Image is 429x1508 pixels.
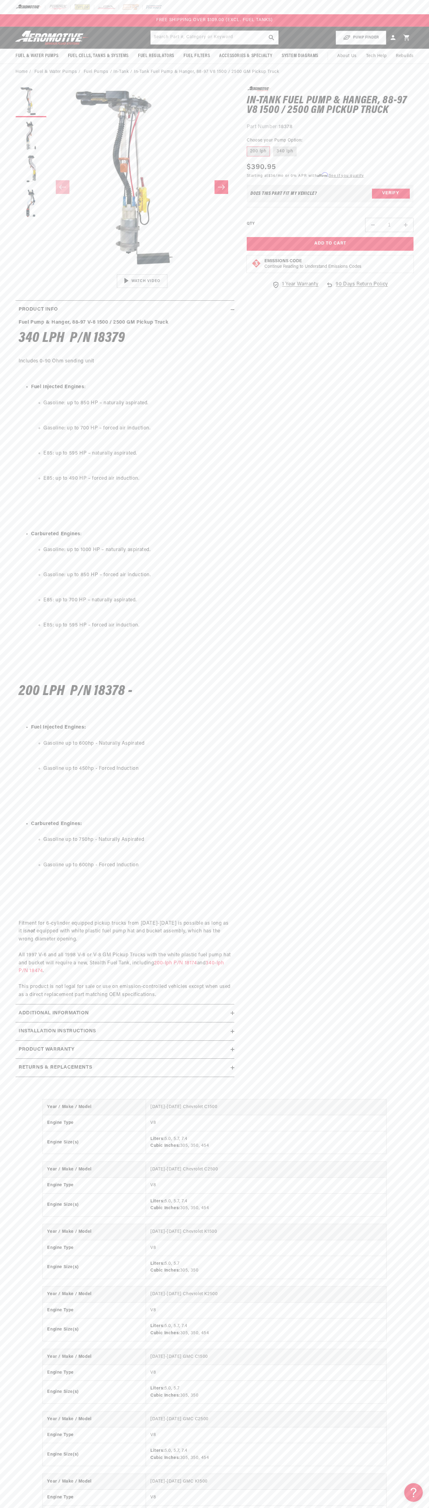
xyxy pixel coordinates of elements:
a: 200-lph P/N 18174 [154,961,197,966]
th: Year / Make / Model [43,1412,146,1427]
td: V8 [146,1365,386,1380]
li: : [31,383,231,508]
th: Year / Make / Model [43,1474,146,1490]
td: V8 [146,1302,386,1318]
summary: Fuel Regulators [133,49,179,63]
button: Add to Cart [247,237,414,251]
summary: Rebuilds [391,49,418,64]
summary: Fuel Cells, Tanks & Systems [63,49,133,63]
th: Engine Type [43,1365,146,1380]
summary: Tech Help [361,49,391,64]
summary: Additional information [15,1004,234,1022]
td: [DATE]-[DATE] Chevrolet C1500 [146,1099,386,1115]
strong: Liters: [150,1199,165,1204]
td: 5.0, 5.7 305, 350 [146,1256,386,1278]
button: Load image 2 in gallery view [15,120,46,151]
p: Continue Reading to Understand Emissions Codes [264,264,361,270]
a: Fuel & Water Pumps [34,69,77,75]
th: Engine Size(s) [43,1256,146,1278]
span: Fuel & Water Pumps [15,53,59,59]
th: Year / Make / Model [43,1286,146,1302]
summary: System Diagrams [277,49,323,63]
td: V8 [146,1490,386,1506]
td: 5.0, 5.7, 7.4 305, 350, 454 [146,1131,386,1154]
button: search button [265,31,278,44]
li: Gasoline: up to 700 HP – forced air induction. [43,424,231,433]
span: $36 [268,174,276,178]
span: Rebuilds [396,53,414,60]
span: System Diagrams [282,53,318,59]
img: Emissions code [251,258,261,268]
span: 90 Days Return Policy [336,281,388,295]
td: 5.0, 5.7, 7.4 305, 350, 454 [146,1193,386,1216]
strong: Emissions Code [264,259,302,263]
strong: Cubic Inches: [150,1268,180,1273]
th: Year / Make / Model [43,1224,146,1240]
summary: Fuel & Water Pumps [11,49,63,63]
li: Gasoline: up to 1000 HP – naturally aspirated. [43,546,231,554]
th: Engine Size(s) [43,1381,146,1403]
h1: In-Tank Fuel Pump & Hanger, 88-97 V8 1500 / 2500 GM Pickup Truck [247,96,414,115]
p: Starting at /mo or 0% APR with . [247,173,364,179]
strong: Liters: [150,1448,165,1453]
td: [DATE]-[DATE] Chevrolet K1500 [146,1224,386,1240]
td: [DATE]-[DATE] GMC C1500 [146,1349,386,1365]
button: Emissions CodeContinue Reading to Understand Emissions Codes [264,258,361,270]
th: Engine Type [43,1427,146,1443]
td: [DATE]-[DATE] Chevrolet C2500 [146,1162,386,1178]
th: Year / Make / Model [43,1099,146,1115]
button: Verify [372,189,410,199]
strong: Cubic Inches: [150,1331,180,1335]
th: Engine Size(s) [43,1318,146,1341]
td: V8 [146,1427,386,1443]
input: Search by Part Number, Category or Keyword [151,31,279,44]
strong: Fuel Injected Engines: [31,725,86,730]
summary: Returns & replacements [15,1059,234,1077]
li: Gasoline up to 600hp - Naturally Aspirated [43,740,231,748]
th: Engine Size(s) [43,1193,146,1216]
li: In-Tank [113,69,134,75]
li: : [31,530,231,655]
a: 90 Days Return Policy [326,281,388,295]
li: Gasoline up to 750hp - Naturally Aspirated [43,836,231,844]
label: 200 lph [247,146,270,156]
a: About Us [333,49,361,64]
th: Engine Size(s) [43,1131,146,1154]
summary: Accessories & Specialty [214,49,277,63]
legend: Choose your Pump Option: [247,137,303,144]
summary: Installation Instructions [15,1022,234,1040]
th: Engine Type [43,1490,146,1506]
span: $390.95 [247,162,276,173]
td: 5.0, 5.7 305, 350 [146,1381,386,1403]
div: Part Number: [247,123,414,131]
span: About Us [337,54,357,58]
h2: Product Info [19,306,58,314]
a: 1 Year Warranty [272,281,318,289]
td: [DATE]-[DATE] GMC C2500 [146,1412,386,1427]
div: Does This part fit My vehicle? [250,191,317,196]
button: Slide left [56,180,69,194]
summary: Product warranty [15,1041,234,1059]
strong: Cubic Inches: [150,1456,180,1460]
strong: Cubic Inches: [150,1143,180,1148]
th: Year / Make / Model [43,1349,146,1365]
th: Engine Type [43,1178,146,1193]
th: Year / Make / Model [43,1162,146,1178]
span: Tech Help [366,53,387,60]
span: Affirm [317,173,328,177]
a: See if you qualify - Learn more about Affirm Financing (opens in modal) [329,174,364,178]
button: Load image 1 in gallery view [15,86,46,117]
td: [DATE]-[DATE] Chevrolet K2500 [146,1286,386,1302]
button: Load image 3 in gallery view [15,155,46,186]
h2: Additional information [19,1009,89,1017]
p: Fitment for 6-cylinder equipped pickup trucks from [DATE]-[DATE] is possible as long as it is equ... [19,904,231,999]
a: Home [15,69,28,75]
summary: Fuel Filters [179,49,214,63]
span: Fuel Cells, Tanks & Systems [68,53,129,59]
h2: Returns & replacements [19,1064,92,1072]
strong: Liters: [150,1261,165,1266]
strong: 18378 [279,124,292,129]
td: [DATE]-[DATE] GMC K1500 [146,1474,386,1490]
td: V8 [146,1240,386,1256]
button: PUMP FINDER [336,31,386,45]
